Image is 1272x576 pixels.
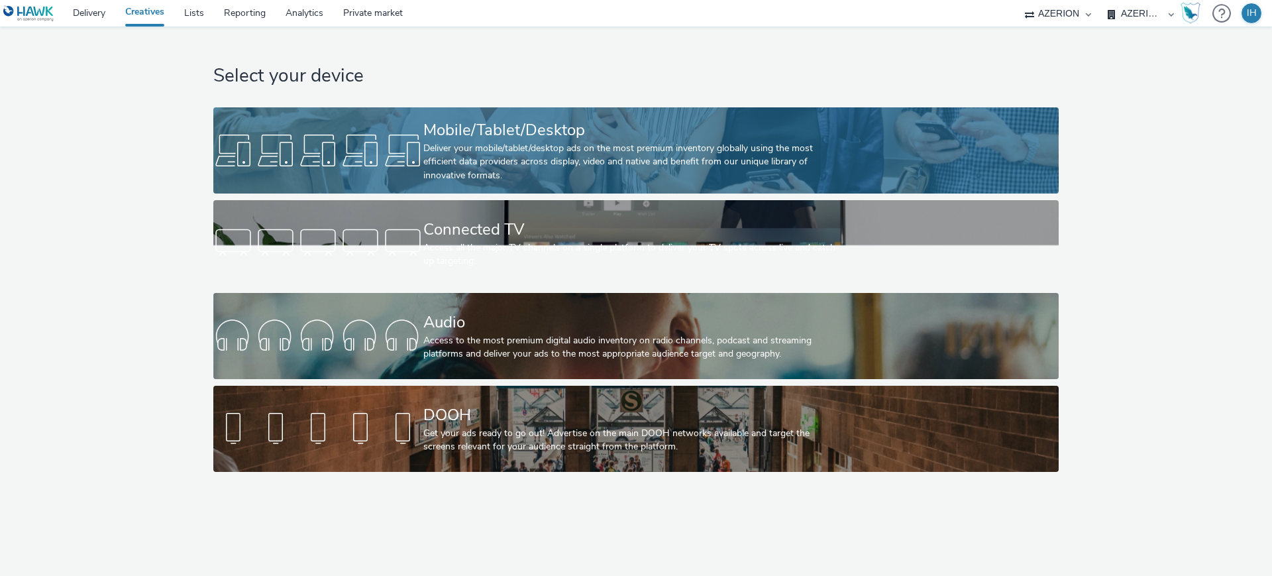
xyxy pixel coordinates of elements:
a: Mobile/Tablet/DesktopDeliver your mobile/tablet/desktop ads on the most premium inventory globall... [213,107,1058,194]
img: undefined Logo [3,5,54,22]
a: Connected TVAccess all the major TV channels on a single platform to deliver your TV spots across... [213,200,1058,286]
div: Deliver your mobile/tablet/desktop ads on the most premium inventory globally using the most effi... [423,142,843,182]
div: Access to the most premium digital audio inventory on radio channels, podcast and streaming platf... [423,334,843,361]
div: IH [1247,3,1257,23]
h1: Select your device [213,64,1058,89]
div: Connected TV [423,218,843,241]
a: AudioAccess to the most premium digital audio inventory on radio channels, podcast and streaming ... [213,293,1058,379]
div: DOOH [423,404,843,427]
img: Hawk Academy [1181,3,1200,24]
div: Access all the major TV channels on a single platform to deliver your TV spots across live and ca... [423,241,843,268]
div: Get your ads ready to go out! Advertise on the main DOOH networks available and target the screen... [423,427,843,454]
a: Hawk Academy [1181,3,1206,24]
a: DOOHGet your ads ready to go out! Advertise on the main DOOH networks available and target the sc... [213,386,1058,472]
div: Audio [423,311,843,334]
div: Mobile/Tablet/Desktop [423,119,843,142]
